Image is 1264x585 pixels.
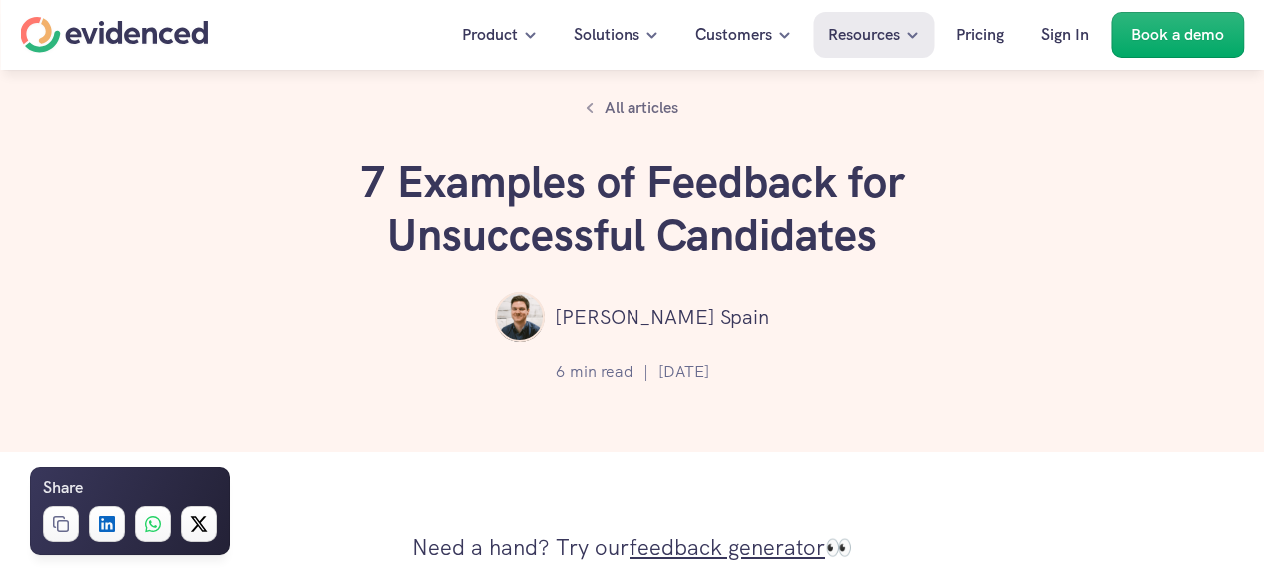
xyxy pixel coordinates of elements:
[495,292,545,342] img: ""
[570,359,633,385] p: min read
[695,22,772,48] p: Customers
[555,301,769,333] p: [PERSON_NAME] Spain
[574,22,639,48] p: Solutions
[412,528,852,568] p: Need a hand? Try our 👀
[1131,22,1224,48] p: Book a demo
[462,22,518,48] p: Product
[556,359,565,385] p: 6
[956,22,1004,48] p: Pricing
[605,95,678,121] p: All articles
[643,359,648,385] p: |
[1041,22,1089,48] p: Sign In
[1111,12,1244,58] a: Book a demo
[658,359,709,385] p: [DATE]
[575,90,689,126] a: All articles
[941,12,1019,58] a: Pricing
[333,156,932,262] h1: 7 Examples of Feedback for Unsuccessful Candidates
[1026,12,1104,58] a: Sign In
[828,22,900,48] p: Resources
[20,17,208,53] a: Home
[630,533,825,562] a: feedback generator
